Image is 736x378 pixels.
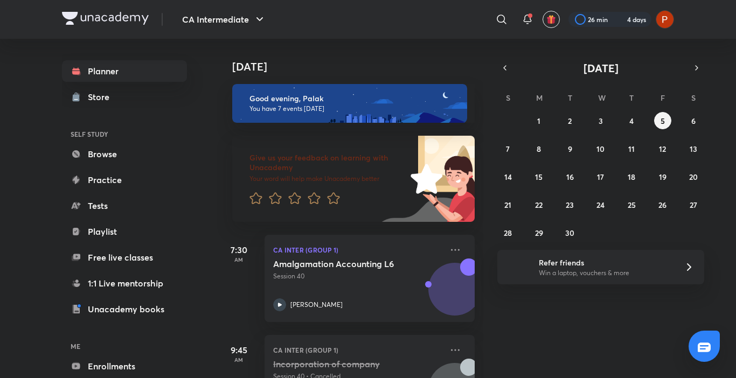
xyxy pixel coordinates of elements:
[568,144,572,154] abbr: September 9, 2025
[659,144,666,154] abbr: September 12, 2025
[176,9,273,30] button: CA Intermediate
[374,136,475,222] img: feedback_image
[273,344,442,356] p: CA Inter (Group 1)
[249,153,407,172] h6: Give us your feedback on learning with Unacademy
[217,344,260,356] h5: 9:45
[628,172,635,182] abbr: September 18, 2025
[535,172,543,182] abbr: September 15, 2025
[249,94,457,103] h6: Good evening, Palak
[685,112,702,129] button: September 6, 2025
[629,93,634,103] abbr: Thursday
[628,144,635,154] abbr: September 11, 2025
[690,144,697,154] abbr: September 13, 2025
[654,140,671,157] button: September 12, 2025
[504,172,512,182] abbr: September 14, 2025
[629,116,634,126] abbr: September 4, 2025
[656,10,674,29] img: Palak
[62,337,187,355] h6: ME
[506,93,510,103] abbr: Sunday
[535,200,543,210] abbr: September 22, 2025
[691,93,696,103] abbr: Saturday
[596,144,605,154] abbr: September 10, 2025
[598,93,606,103] abbr: Wednesday
[217,256,260,263] p: AM
[623,112,640,129] button: September 4, 2025
[217,356,260,363] p: AM
[512,60,689,75] button: [DATE]
[561,112,579,129] button: September 2, 2025
[561,196,579,213] button: September 23, 2025
[566,172,574,182] abbr: September 16, 2025
[530,140,547,157] button: September 8, 2025
[546,15,556,24] img: avatar
[654,112,671,129] button: September 5, 2025
[539,268,671,278] p: Win a laptop, vouchers & more
[62,12,149,25] img: Company Logo
[568,116,572,126] abbr: September 2, 2025
[62,86,187,108] a: Store
[62,125,187,143] h6: SELF STUDY
[592,168,609,185] button: September 17, 2025
[506,144,510,154] abbr: September 7, 2025
[88,90,116,103] div: Store
[62,221,187,242] a: Playlist
[599,116,603,126] abbr: September 3, 2025
[62,247,187,268] a: Free live classes
[543,11,560,28] button: avatar
[530,196,547,213] button: September 22, 2025
[62,272,187,294] a: 1:1 Live mentorship
[685,196,702,213] button: September 27, 2025
[530,168,547,185] button: September 15, 2025
[661,93,665,103] abbr: Friday
[561,140,579,157] button: September 9, 2025
[537,116,540,126] abbr: September 1, 2025
[249,174,407,183] p: Your word will help make Unacademy better
[614,14,625,25] img: streak
[530,112,547,129] button: September 1, 2025
[273,359,407,369] h5: Incorporation of company
[504,200,511,210] abbr: September 21, 2025
[592,112,609,129] button: September 3, 2025
[654,196,671,213] button: September 26, 2025
[530,224,547,241] button: September 29, 2025
[232,84,467,123] img: evening
[568,93,572,103] abbr: Tuesday
[623,196,640,213] button: September 25, 2025
[691,116,696,126] abbr: September 6, 2025
[62,12,149,27] a: Company Logo
[539,257,671,268] h6: Refer friends
[566,200,574,210] abbr: September 23, 2025
[623,168,640,185] button: September 18, 2025
[62,60,187,82] a: Planner
[62,298,187,320] a: Unacademy books
[535,228,543,238] abbr: September 29, 2025
[597,172,604,182] abbr: September 17, 2025
[506,256,527,278] img: referral
[232,60,485,73] h4: [DATE]
[273,271,442,281] p: Session 40
[654,168,671,185] button: September 19, 2025
[249,104,457,113] p: You have 7 events [DATE]
[290,300,343,310] p: [PERSON_NAME]
[536,93,543,103] abbr: Monday
[273,258,407,269] h5: Amalgamation Accounting L6
[592,196,609,213] button: September 24, 2025
[592,140,609,157] button: September 10, 2025
[565,228,574,238] abbr: September 30, 2025
[504,228,512,238] abbr: September 28, 2025
[62,143,187,165] a: Browse
[217,243,260,256] h5: 7:30
[273,243,442,256] p: CA Inter (Group 1)
[628,200,636,210] abbr: September 25, 2025
[499,168,517,185] button: September 14, 2025
[596,200,605,210] abbr: September 24, 2025
[499,196,517,213] button: September 21, 2025
[661,116,665,126] abbr: September 5, 2025
[561,168,579,185] button: September 16, 2025
[62,355,187,377] a: Enrollments
[561,224,579,241] button: September 30, 2025
[584,61,619,75] span: [DATE]
[537,144,541,154] abbr: September 8, 2025
[623,140,640,157] button: September 11, 2025
[499,224,517,241] button: September 28, 2025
